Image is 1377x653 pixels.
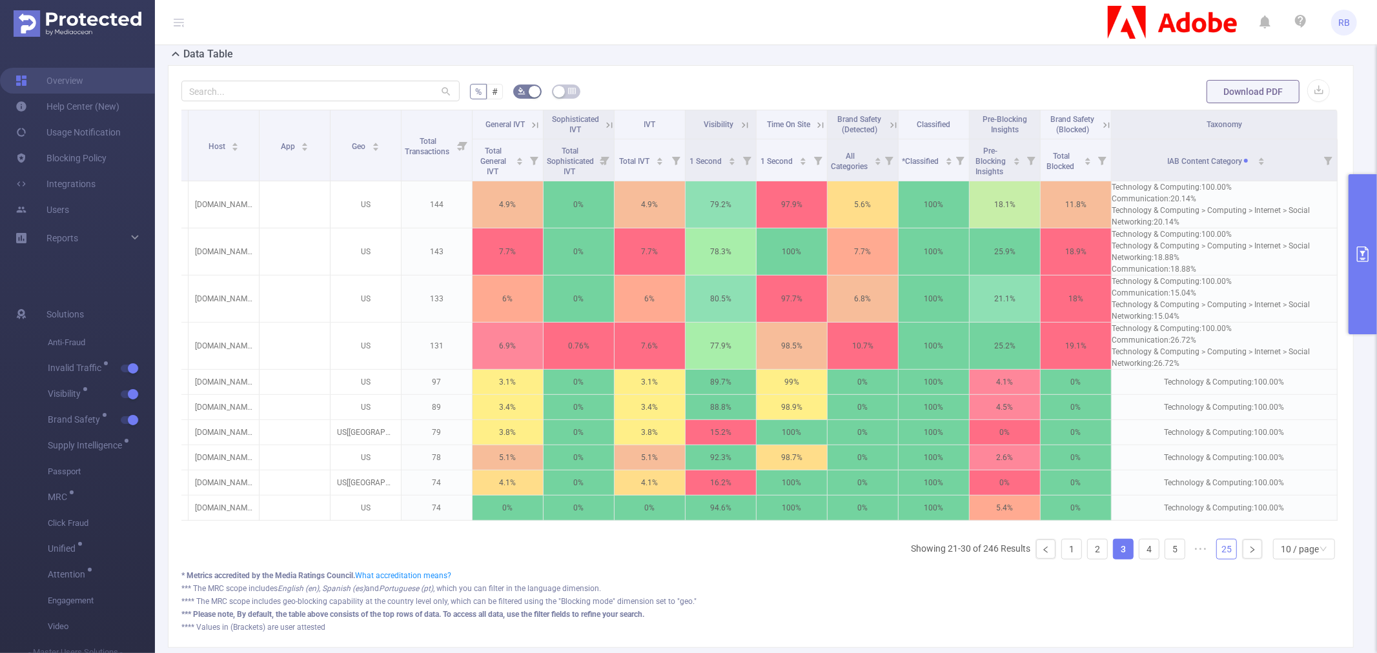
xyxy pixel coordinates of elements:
p: 0% [828,470,898,495]
p: US [331,445,401,470]
p: 0% [828,496,898,520]
span: IVT [644,120,656,129]
p: [DOMAIN_NAME] [189,496,259,520]
div: Sort [231,141,239,148]
p: 100% [899,470,969,495]
li: Previous Page [1035,539,1056,559]
p: [DOMAIN_NAME] [189,192,259,217]
p: 5.6% [828,192,898,217]
p: 3.8% [615,420,685,445]
div: Technology & Computing : 100.00% [1165,401,1285,413]
div: Sort [799,156,807,163]
p: 77.9% [686,334,756,358]
span: Total Transactions [405,137,451,156]
i: icon: caret-up [945,156,952,159]
p: [DOMAIN_NAME] [189,445,259,470]
span: IAB Content Category [1167,157,1253,166]
p: 0% [544,286,614,311]
span: MRC [48,492,72,501]
p: 0% [544,370,614,394]
p: 0% [544,192,614,217]
i: icon: caret-down [657,160,664,164]
span: Total General IVT [481,146,507,176]
p: 100% [899,370,969,394]
i: icon: left [1042,546,1050,554]
p: 100% [757,420,827,445]
p: 74 [402,470,472,495]
div: Technology & Computing > Computing > Internet > Social Networking : 20.14% [1112,205,1337,228]
p: 97 [402,370,472,394]
p: 25.2% [970,334,1040,358]
i: icon: caret-up [516,156,524,159]
i: icon: caret-up [657,156,664,159]
p: 100% [899,239,969,264]
span: Brand Safety [48,415,105,424]
i: icon: caret-up [874,156,881,159]
i: icon: caret-down [1085,160,1092,164]
div: Sort [372,141,380,148]
div: Sort [1084,156,1092,163]
div: Sort [945,156,953,163]
a: Overview [15,68,83,94]
a: 5 [1165,539,1185,559]
i: icon: caret-down [232,146,239,150]
span: Reports [46,233,78,243]
p: 0% [828,395,898,419]
li: 25 [1216,539,1237,559]
div: Technology & Computing : 100.00% [1112,323,1337,334]
p: 0% [544,445,614,470]
p: [DOMAIN_NAME] [189,286,259,311]
p: 0% [544,395,614,419]
span: *Classified [902,157,941,166]
p: 3.1% [473,370,543,394]
span: # [492,86,498,97]
p: 5.1% [473,445,543,470]
i: icon: caret-up [301,141,309,145]
p: 100% [899,192,969,217]
p: 80.5% [686,286,756,311]
p: 5.4% [970,496,1040,520]
p: US [331,286,401,311]
li: Showing 21-30 of 246 Results [911,539,1030,559]
span: ••• [1190,539,1211,559]
div: Technology & Computing : 100.00% [1165,477,1285,488]
p: 6% [473,286,543,311]
span: All Categories [831,152,870,171]
p: [DOMAIN_NAME] [189,395,259,419]
i: Filter menu [596,139,614,181]
p: 4.5% [970,395,1040,419]
p: 133 [402,286,472,311]
span: Solutions [46,301,84,327]
span: App [281,142,297,151]
span: Pre-Blocking Insights [983,115,1027,134]
p: 78 [402,445,472,470]
span: 1 Second [760,157,795,166]
p: 100% [757,239,827,264]
span: 1 Second [689,157,724,166]
li: Next Page [1242,539,1263,559]
span: Classified [917,120,951,129]
div: Technology & Computing : 100.00% [1165,376,1285,388]
div: Communication : 18.88% [1112,263,1337,275]
p: 89 [402,395,472,419]
span: Brand Safety (Detected) [838,115,882,134]
p: US [331,496,401,520]
p: 74 [402,496,472,520]
p: 97.7% [757,286,827,311]
p: US [331,334,401,358]
p: 7.7% [828,239,898,264]
i: Filter menu [951,139,969,181]
span: Supply Intelligence [48,441,127,450]
div: Sort [516,156,524,163]
a: Usage Notification [15,119,121,145]
p: US[[GEOGRAPHIC_DATA]] [331,420,401,445]
i: icon: right [1249,546,1256,554]
span: Engagement [48,588,155,614]
div: 10 / page [1281,539,1319,559]
p: US [331,239,401,264]
p: 4.1% [970,370,1040,394]
a: What accreditation means? [355,571,451,580]
p: 0% [544,470,614,495]
p: 5.1% [615,445,685,470]
p: 88.8% [686,395,756,419]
